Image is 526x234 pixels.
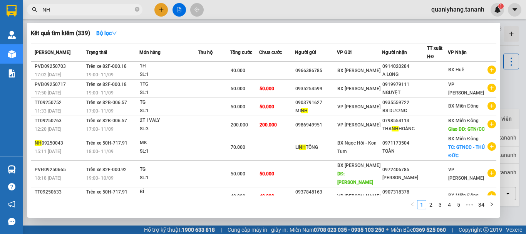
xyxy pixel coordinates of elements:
[35,149,61,154] span: 15:11 [DATE]
[487,142,496,151] span: plus-circle
[295,143,337,152] div: LI TỐNG
[35,81,84,89] div: PVĐ09250717
[86,72,114,77] span: 19:00 - 11/09
[90,27,123,39] button: Bộ lọcdown
[35,62,84,71] div: PVĐ09250703
[448,167,484,181] span: VP [PERSON_NAME]
[140,165,198,174] div: TG
[231,194,245,199] span: 40.000
[231,68,245,73] span: 40.000
[295,67,337,75] div: 0966386785
[260,122,277,128] span: 200.000
[382,174,427,182] div: [PERSON_NAME]
[337,163,380,168] span: BX [PERSON_NAME]
[86,189,127,195] span: Trên xe 50H-717.91
[231,171,245,177] span: 50.000
[8,50,16,58] img: warehouse-icon
[260,194,274,199] span: 40.000
[86,118,127,123] span: Trên xe 82B-006.57
[295,99,337,107] div: 0903791627
[382,125,427,133] div: THA HOÀNG
[487,66,496,74] span: plus-circle
[35,99,84,107] div: TT09250752
[382,139,427,147] div: 0971173504
[8,200,15,208] span: notification
[487,200,496,209] li: Next Page
[448,193,479,198] span: BX Miền Đông
[140,116,198,125] div: 2T 1VALY
[140,80,198,89] div: 1TG
[260,104,274,109] span: 50.000
[32,7,37,12] span: search
[231,145,245,150] span: 70.000
[140,89,198,97] div: SL: 1
[42,5,133,14] input: Tìm tên, số ĐT hoặc mã đơn
[8,183,15,190] span: question-circle
[426,200,436,209] li: 2
[382,166,427,174] div: 0972406785
[448,118,479,123] span: BX Miền Đông
[382,89,427,97] div: NGUYỆT
[489,202,494,207] span: right
[382,71,427,79] div: A LONG
[408,200,417,209] li: Previous Page
[231,86,245,91] span: 50.000
[86,167,127,172] span: Trên xe 82F-000.92
[408,200,417,209] button: left
[382,107,427,115] div: BS DƯƠNG
[410,202,415,207] span: left
[295,188,337,196] div: 0937848163
[198,50,213,55] span: Thu hộ
[476,200,487,209] a: 34
[463,200,476,209] span: •••
[86,126,114,132] span: 17:00 - 11/09
[382,117,427,125] div: 0798554113
[448,103,479,109] span: BX Miền Đông
[86,175,114,181] span: 19:00 - 10/09
[295,107,337,115] div: MI
[86,108,114,114] span: 17:00 - 11/09
[487,191,496,200] span: plus-circle
[382,147,427,155] div: TOÀN
[487,169,496,177] span: plus-circle
[31,29,90,37] h3: Kết quả tìm kiếm ( 339 )
[299,145,306,150] span: NH
[337,140,377,154] span: BX Ngọc Hồi - Kon Tum
[140,188,198,196] div: BÌ
[86,140,127,146] span: Trên xe 50H-717.91
[337,86,380,91] span: BX [PERSON_NAME]
[86,90,114,96] span: 19:00 - 11/09
[382,99,427,107] div: 0935559722
[417,200,426,209] a: 1
[35,72,61,77] span: 17:02 [DATE]
[96,30,117,36] strong: Bộ lọc
[8,69,16,77] img: solution-icon
[487,120,496,128] span: plus-circle
[295,85,337,93] div: 0935254599
[35,166,84,174] div: PVĐ09250665
[135,6,139,13] span: close-circle
[448,136,479,141] span: BX Miền Đông
[230,50,252,55] span: Tổng cước
[436,200,444,209] a: 3
[448,126,485,132] span: Giao DĐ: GTN/CC
[448,50,467,55] span: VP Nhận
[260,171,274,177] span: 50.000
[259,50,282,55] span: Chưa cước
[337,122,380,128] span: VP [PERSON_NAME]
[139,50,161,55] span: Món hàng
[337,50,352,55] span: VP Gửi
[35,139,84,147] div: 09250043
[140,174,198,182] div: SL: 1
[35,175,61,181] span: 18:18 [DATE]
[35,117,84,125] div: TT09250763
[454,200,463,209] a: 5
[35,50,70,55] span: [PERSON_NAME]
[35,140,42,146] span: NH
[448,67,464,72] span: BX Huế
[135,7,139,12] span: close-circle
[448,82,484,96] span: VP [PERSON_NAME]
[86,100,127,105] span: Trên xe 82B-006.57
[337,171,373,185] span: DĐ: [PERSON_NAME]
